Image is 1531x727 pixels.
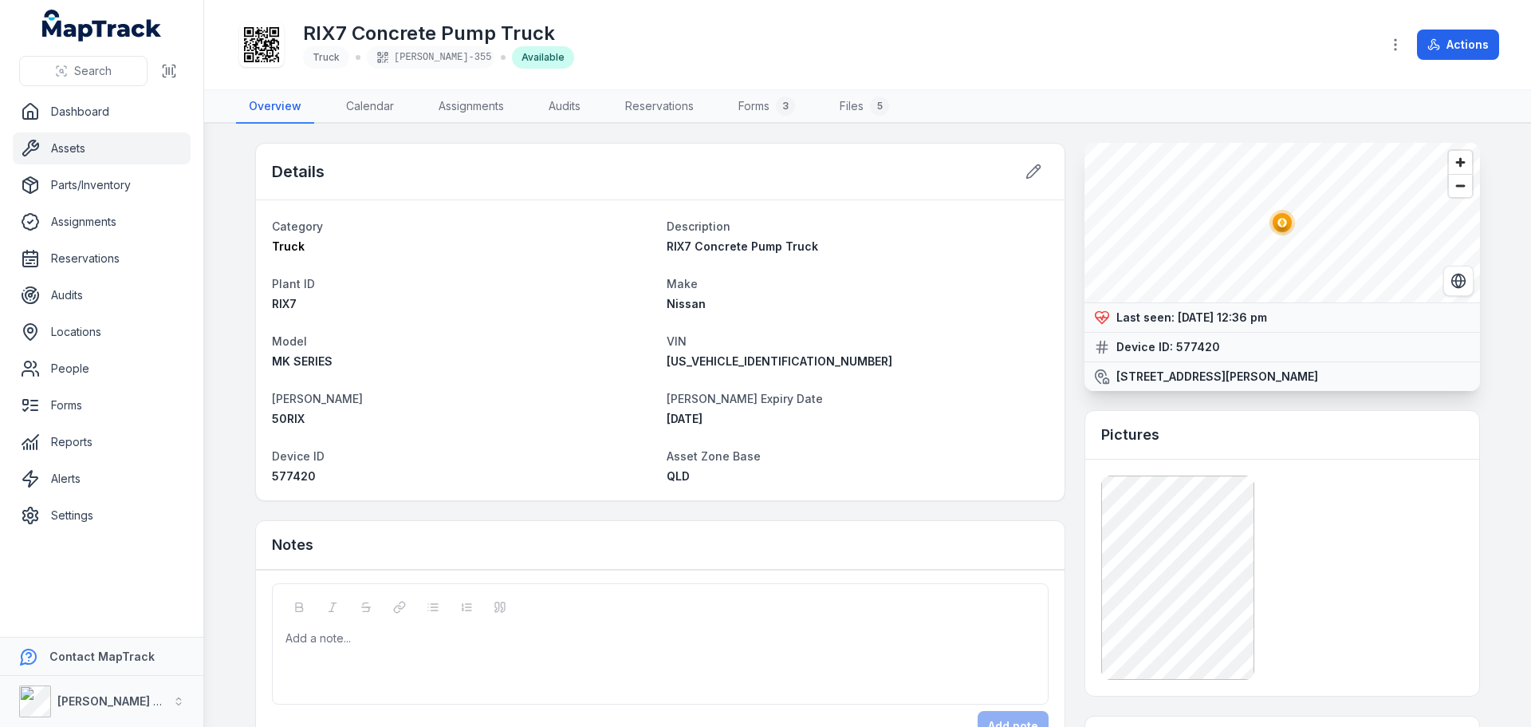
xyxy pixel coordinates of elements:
[272,534,313,556] h3: Notes
[236,90,314,124] a: Overview
[667,297,706,310] span: Nissan
[1417,30,1499,60] button: Actions
[1449,151,1472,174] button: Zoom in
[13,206,191,238] a: Assignments
[776,97,795,116] div: 3
[1101,424,1159,446] h3: Pictures
[272,354,333,368] span: MK SERIES
[1116,310,1175,326] strong: Last seen:
[13,96,191,128] a: Dashboard
[272,334,307,348] span: Model
[13,389,191,421] a: Forms
[1443,266,1474,296] button: Switch to Satellite View
[272,469,316,483] span: 577420
[1116,369,1318,385] strong: [STREET_ADDRESS][PERSON_NAME]
[1449,174,1472,197] button: Zoom out
[426,90,517,124] a: Assignments
[272,392,363,405] span: [PERSON_NAME]
[667,392,823,405] span: [PERSON_NAME] Expiry Date
[49,650,155,663] strong: Contact MapTrack
[612,90,706,124] a: Reservations
[1178,310,1267,324] span: [DATE] 12:36 pm
[367,46,494,69] div: [PERSON_NAME]-355
[667,412,703,425] time: 8/18/2026, 10:00:00 AM
[19,56,148,86] button: Search
[303,21,574,46] h1: RIX7 Concrete Pump Truck
[272,239,305,253] span: Truck
[1178,310,1267,324] time: 9/16/2025, 12:36:44 PM
[13,132,191,164] a: Assets
[667,334,687,348] span: VIN
[313,51,340,63] span: Truck
[667,354,892,368] span: [US_VEHICLE_IDENTIFICATION_NUMBER]
[57,694,188,708] strong: [PERSON_NAME] Group
[272,297,297,310] span: RIX7
[74,63,112,79] span: Search
[667,469,690,483] span: QLD
[272,219,323,233] span: Category
[870,97,889,116] div: 5
[272,449,325,463] span: Device ID
[13,463,191,495] a: Alerts
[13,426,191,458] a: Reports
[272,277,315,290] span: Plant ID
[13,353,191,385] a: People
[726,90,808,124] a: Forms3
[512,46,574,69] div: Available
[667,277,698,290] span: Make
[272,160,325,183] h2: Details
[272,412,305,425] span: 50RIX
[667,219,730,233] span: Description
[13,316,191,348] a: Locations
[13,279,191,311] a: Audits
[667,449,761,463] span: Asset Zone Base
[13,169,191,201] a: Parts/Inventory
[42,10,162,41] a: MapTrack
[1084,143,1480,302] canvas: Map
[1176,339,1220,355] strong: 577420
[667,239,818,253] span: RIX7 Concrete Pump Truck
[13,500,191,531] a: Settings
[333,90,407,124] a: Calendar
[1116,339,1173,355] strong: Device ID:
[827,90,902,124] a: Files5
[536,90,593,124] a: Audits
[13,243,191,275] a: Reservations
[667,412,703,425] span: [DATE]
